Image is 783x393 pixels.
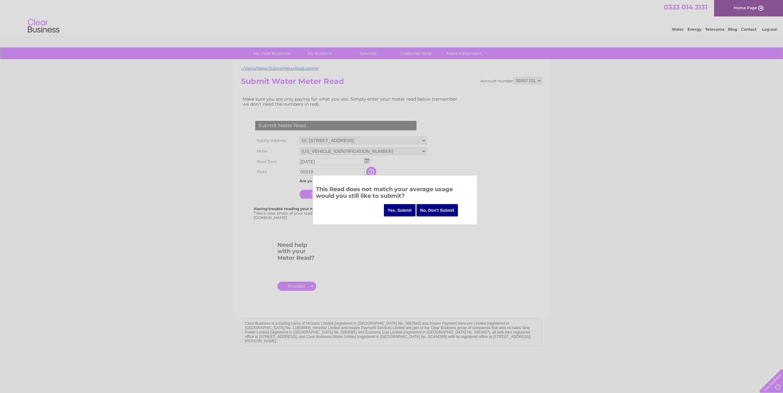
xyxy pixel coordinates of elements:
[664,3,707,11] a: 0333 014 3131
[687,27,701,32] a: Energy
[762,27,777,32] a: Log out
[28,16,60,36] img: logo.png
[705,27,724,32] a: Telecoms
[741,27,756,32] a: Contact
[416,204,458,216] input: No, Don't Submit
[728,27,737,32] a: Blog
[384,204,416,216] input: Yes, Submit
[672,27,684,32] a: Water
[316,185,474,202] h3: This Read does not match your average usage would you still like to submit?
[243,3,541,31] div: Clear Business is a trading name of Verastar Limited (registered in [GEOGRAPHIC_DATA] No. 3667643...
